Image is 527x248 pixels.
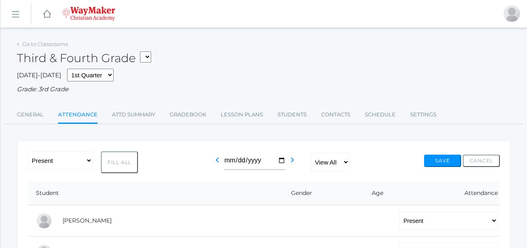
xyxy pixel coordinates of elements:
th: Gender [239,181,358,205]
a: chevron_right [287,159,297,167]
a: Attd Summary [112,107,155,123]
a: [PERSON_NAME] [63,217,112,224]
a: Attendance [58,107,98,124]
button: Save [424,155,461,167]
i: chevron_right [287,155,297,165]
a: chevron_left [212,159,222,167]
a: Contacts [321,107,350,123]
div: Grade: 3rd Grade [17,85,511,94]
a: Gradebook [170,107,206,123]
a: Students [277,107,307,123]
a: Schedule [365,107,396,123]
a: Settings [410,107,436,123]
a: General [17,107,44,123]
div: Elijah Benzinger-Stephens [36,213,52,229]
span: [DATE]-[DATE] [17,71,61,79]
h2: Third & Fourth Grade [17,52,151,65]
i: chevron_left [212,155,222,165]
button: Fill All [101,151,138,173]
img: 4_waymaker-logo-stack-white.png [62,7,115,21]
th: Age [358,181,391,205]
a: Go to Classrooms [22,41,68,47]
th: Attendance [391,181,500,205]
a: Lesson Plans [221,107,263,123]
button: Cancel [463,155,500,167]
th: Student [28,181,239,205]
div: Joshua Bennett [504,5,520,22]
